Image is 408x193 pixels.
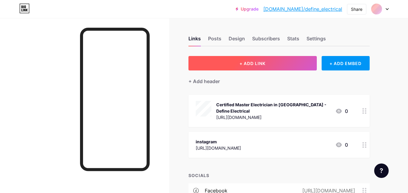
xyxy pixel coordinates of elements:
div: [URL][DOMAIN_NAME] [216,114,330,120]
div: + Add header [188,78,220,85]
a: [DOMAIN_NAME]/define_electrical [263,5,342,13]
div: SOCIALS [188,172,370,179]
button: + ADD LINK [188,56,317,70]
div: Settings [307,35,326,46]
div: [URL][DOMAIN_NAME] [196,145,241,151]
div: 0 [335,141,348,148]
div: Certified Master Electrician in [GEOGRAPHIC_DATA] - Define Electrical [216,101,330,114]
div: Links [188,35,201,46]
div: Posts [208,35,221,46]
div: + ADD EMBED [322,56,370,70]
div: Design [229,35,245,46]
span: + ADD LINK [239,61,265,66]
div: instagram [196,139,241,145]
div: Stats [287,35,299,46]
div: 0 [335,107,348,115]
div: Subscribers [252,35,280,46]
a: Upgrade [236,7,259,11]
div: Share [351,6,362,12]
